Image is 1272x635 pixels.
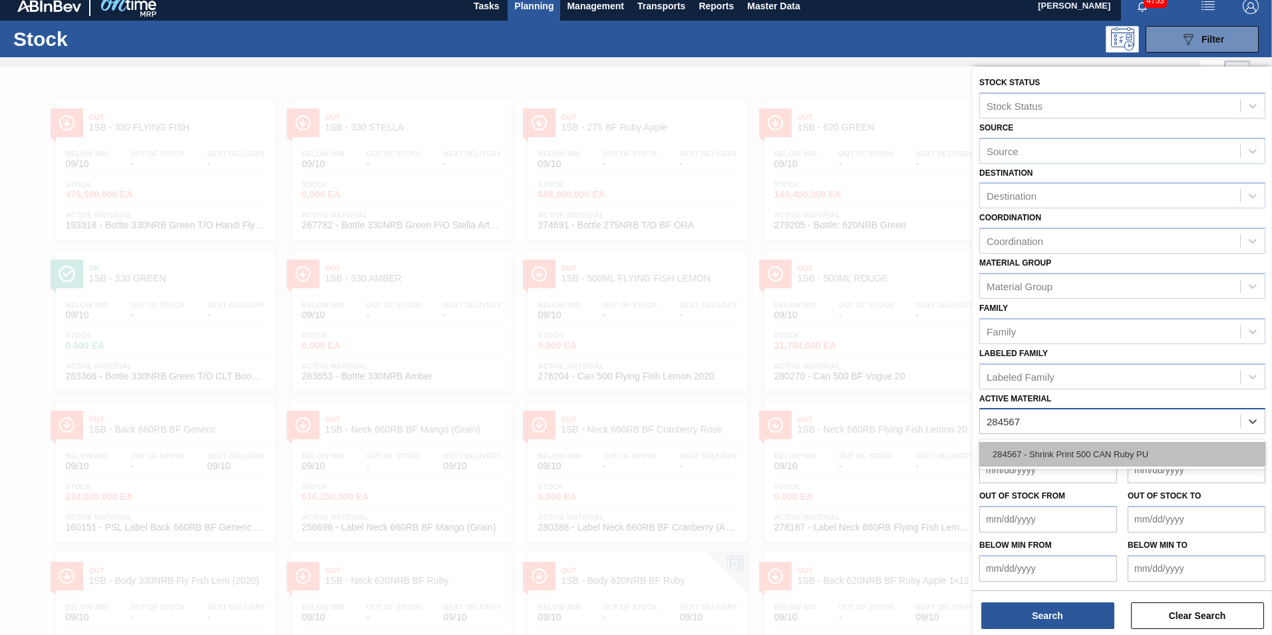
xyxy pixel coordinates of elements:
[979,123,1013,132] label: Source
[13,31,212,47] h1: Stock
[1128,491,1201,501] label: Out of Stock to
[1128,540,1188,550] label: Below Min to
[1201,34,1224,45] span: Filter
[979,540,1052,550] label: Below Min from
[979,506,1117,532] input: mm/dd/yyyy
[979,213,1041,222] label: Coordination
[1128,457,1265,483] input: mm/dd/yyyy
[1146,26,1259,53] button: Filter
[979,304,1008,313] label: Family
[979,442,1265,467] div: 284567 - Shrink Print 500 CAN Ruby PU
[987,371,1054,382] div: Labeled Family
[979,555,1117,582] input: mm/dd/yyyy
[979,491,1065,501] label: Out of Stock from
[987,280,1052,292] div: Material Group
[987,145,1019,156] div: Source
[987,325,1016,337] div: Family
[1200,61,1225,86] div: List Vision
[1128,555,1265,582] input: mm/dd/yyyy
[1106,26,1139,53] div: Programming: no user selected
[987,190,1036,202] div: Destination
[1128,506,1265,532] input: mm/dd/yyyy
[1225,61,1250,86] div: Card Vision
[979,258,1051,268] label: Material Group
[979,168,1033,178] label: Destination
[987,236,1043,247] div: Coordination
[987,100,1042,111] div: Stock Status
[979,349,1048,358] label: Labeled Family
[979,457,1117,483] input: mm/dd/yyyy
[979,78,1040,87] label: Stock Status
[979,394,1051,403] label: Active Material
